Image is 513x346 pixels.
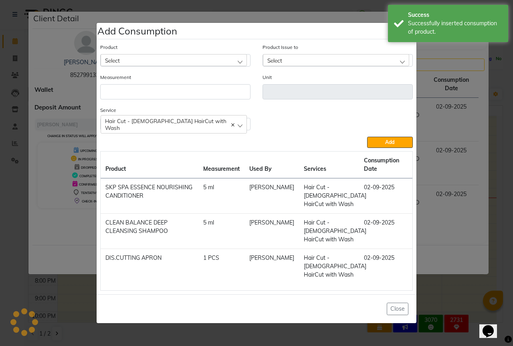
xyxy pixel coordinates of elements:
[105,57,120,64] span: Select
[263,74,272,81] label: Unit
[198,178,244,214] td: 5 ml
[387,303,408,315] button: Close
[479,314,505,338] iframe: chat widget
[97,24,177,38] h4: Add Consumption
[244,249,299,284] td: [PERSON_NAME]
[101,178,198,214] td: SKP SPA ESSENCE NOURISHING CANDITIONER
[408,19,502,36] div: Successfully inserted consumption of product.
[101,152,198,178] th: Product
[408,11,502,19] div: Success
[359,178,412,214] td: 02-09-2025
[105,117,226,131] span: Hair Cut - [DEMOGRAPHIC_DATA] HairCut with Wash
[267,57,282,64] span: Select
[299,214,359,249] td: Hair Cut - [DEMOGRAPHIC_DATA] HairCut with Wash
[299,249,359,284] td: Hair Cut - [DEMOGRAPHIC_DATA] HairCut with Wash
[367,137,413,148] button: Add
[198,152,244,178] th: Measurement
[244,214,299,249] td: [PERSON_NAME]
[359,249,412,284] td: 02-09-2025
[263,44,298,51] label: Product Issue to
[101,249,198,284] td: DIS.CUTTING APRON
[100,107,116,114] label: Service
[359,214,412,249] td: 02-09-2025
[100,44,117,51] label: Product
[198,214,244,249] td: 5 ml
[299,152,359,178] th: Services
[244,152,299,178] th: Used By
[244,178,299,214] td: [PERSON_NAME]
[101,214,198,249] td: CLEAN BALANCE DEEP CLEANSING SHAMPOO
[385,139,394,145] span: Add
[198,249,244,284] td: 1 PCS
[299,178,359,214] td: Hair Cut - [DEMOGRAPHIC_DATA] HairCut with Wash
[100,74,131,81] label: Measurement
[359,152,412,178] th: Consumption Date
